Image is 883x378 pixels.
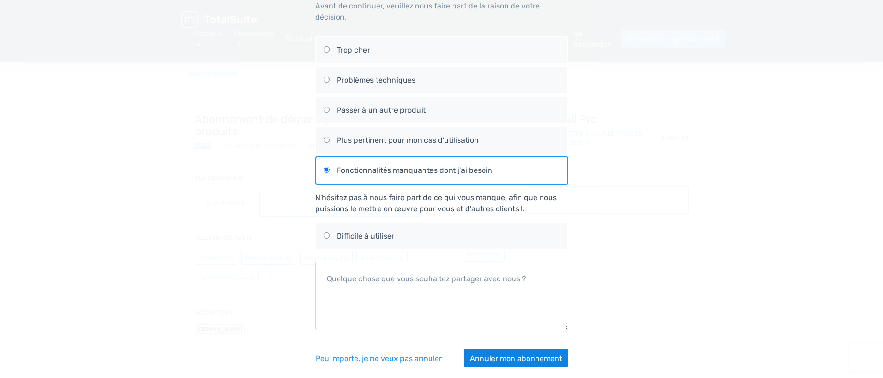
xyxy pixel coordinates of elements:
[324,107,330,113] input: Passer à un autre produit Passer à un autre produit
[337,231,394,240] font: Difficile à utiliser
[315,193,557,213] font: N'hésitez pas à nous faire part de ce qui vous manque, afin que nous puissions le mettre en œuvre...
[337,136,479,145] font: Plus pertinent pour mon cas d'utilisation
[324,67,560,93] label: Problèmes techniques
[464,349,568,367] button: Annuler mon abonnement
[316,354,442,363] font: Peu importe, je ne veux pas annuler
[337,46,370,54] font: Trop cher
[324,37,560,63] label: Trop cher
[315,1,540,22] font: Avant de continuer, veuillez nous faire part de la raison de votre décision.
[324,137,330,143] input: Plus pertinent pour mon cas d'utilisation Plus pertinent pour mon cas d'utilisation
[324,97,560,123] label: Passer à un autre produit
[315,349,442,367] button: Peu importe, je ne veux pas annuler
[324,232,330,239] input: Difficile à utiliser Difficile à utiliser
[337,166,492,175] font: Fonctionnalités manquantes dont j'ai besoin
[324,46,330,53] input: Trop cher Trop cher
[337,76,415,85] font: Problèmes techniques
[324,77,330,83] input: Problèmes techniques Problèmes techniques
[324,223,560,249] label: Difficile à utiliser
[324,127,560,154] label: Plus pertinent pour mon cas d'utilisation
[324,157,560,184] label: Fonctionnalités manquantes dont j'ai besoin
[470,354,562,363] font: Annuler mon abonnement
[324,167,330,173] input: Fonctionnalités manquantes dont j'ai besoin Fonctionnalités manquantes dont j'ai besoin
[337,106,426,115] font: Passer à un autre produit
